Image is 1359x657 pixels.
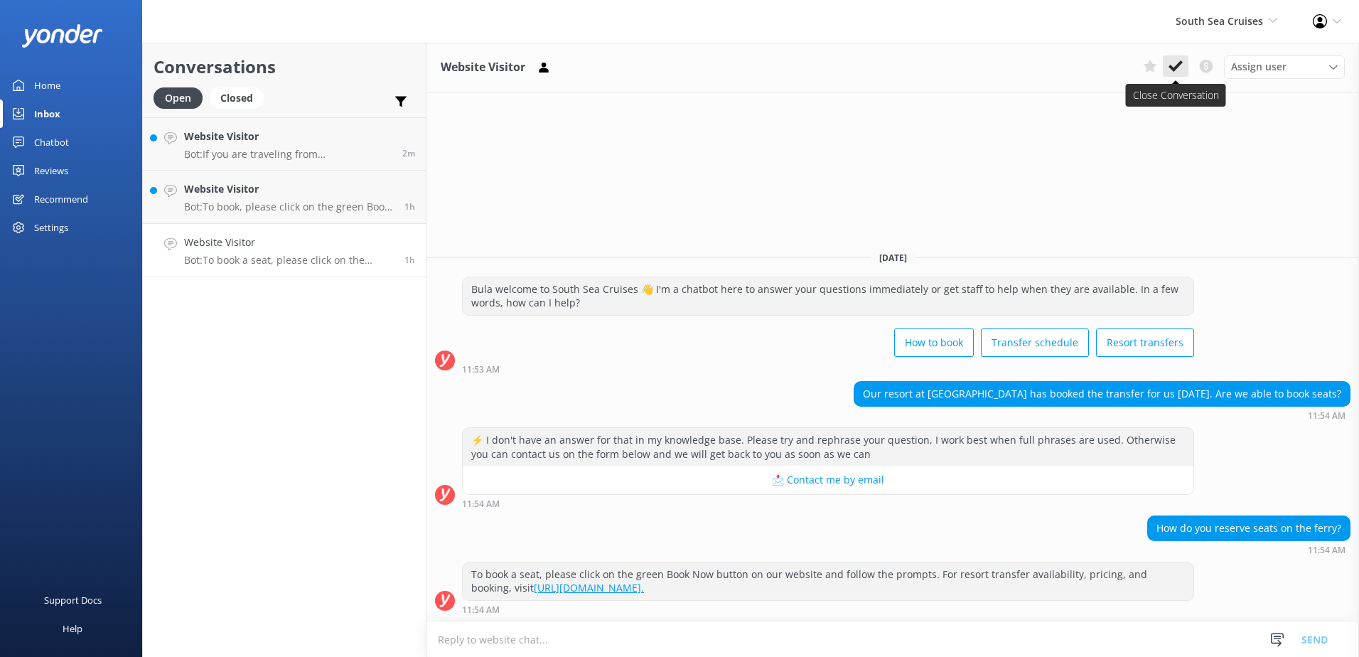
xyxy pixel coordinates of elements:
[463,562,1193,600] div: To book a seat, please click on the green Book Now button on our website and follow the prompts. ...
[143,117,426,171] a: Website VisitorBot:If you are traveling from [PERSON_NAME][GEOGRAPHIC_DATA] or [PERSON_NAME][GEOG...
[404,201,415,213] span: Sep 28 2025 01:08pm (UTC +13:00) Pacific/Auckland
[34,185,88,213] div: Recommend
[34,156,68,185] div: Reviews
[441,58,525,77] h3: Website Visitor
[462,604,1194,614] div: Sep 28 2025 12:54pm (UTC +13:00) Pacific/Auckland
[1096,328,1194,357] button: Resort transfers
[463,277,1193,315] div: Bula welcome to South Sea Cruises 👋 I'm a chatbot here to answer your questions immediately or ge...
[1308,412,1345,420] strong: 11:54 AM
[894,328,974,357] button: How to book
[462,500,500,508] strong: 11:54 AM
[462,498,1194,508] div: Sep 28 2025 12:54pm (UTC +13:00) Pacific/Auckland
[143,171,426,224] a: Website VisitorBot:To book, please click on the green Book Now button on our website and follow t...
[143,224,426,277] a: Website VisitorBot:To book a seat, please click on the green Book Now button on our website and f...
[154,87,203,109] div: Open
[871,252,915,264] span: [DATE]
[1224,55,1345,78] div: Assign User
[1147,545,1350,555] div: Sep 28 2025 12:54pm (UTC +13:00) Pacific/Auckland
[184,181,394,197] h4: Website Visitor
[184,201,394,213] p: Bot: To book, please click on the green Book Now button on our website and follow the prompts. Fo...
[404,254,415,266] span: Sep 28 2025 12:54pm (UTC +13:00) Pacific/Auckland
[154,53,415,80] h2: Conversations
[462,606,500,614] strong: 11:54 AM
[184,148,392,161] p: Bot: If you are traveling from [PERSON_NAME][GEOGRAPHIC_DATA] or [PERSON_NAME][GEOGRAPHIC_DATA], ...
[184,254,394,267] p: Bot: To book a seat, please click on the green Book Now button on our website and follow the prom...
[1148,516,1350,540] div: How do you reserve seats on the ferry?
[34,100,60,128] div: Inbox
[463,428,1193,466] div: ⚡ I don't have an answer for that in my knowledge base. Please try and rephrase your question, I ...
[184,129,392,144] h4: Website Visitor
[462,365,500,374] strong: 11:53 AM
[63,614,82,643] div: Help
[1231,59,1287,75] span: Assign user
[34,71,60,100] div: Home
[463,466,1193,494] button: 📩 Contact me by email
[210,87,264,109] div: Closed
[34,213,68,242] div: Settings
[534,581,644,594] a: [URL][DOMAIN_NAME].
[210,90,271,105] a: Closed
[1308,546,1345,555] strong: 11:54 AM
[854,382,1350,406] div: Our resort at [GEOGRAPHIC_DATA] has booked the transfer for us [DATE]. Are we able to book seats?
[154,90,210,105] a: Open
[462,364,1194,374] div: Sep 28 2025 12:53pm (UTC +13:00) Pacific/Auckland
[184,235,394,250] h4: Website Visitor
[34,128,69,156] div: Chatbot
[44,586,102,614] div: Support Docs
[854,410,1350,420] div: Sep 28 2025 12:54pm (UTC +13:00) Pacific/Auckland
[1176,14,1263,28] span: South Sea Cruises
[402,147,415,159] span: Sep 28 2025 02:08pm (UTC +13:00) Pacific/Auckland
[981,328,1089,357] button: Transfer schedule
[21,24,103,48] img: yonder-white-logo.png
